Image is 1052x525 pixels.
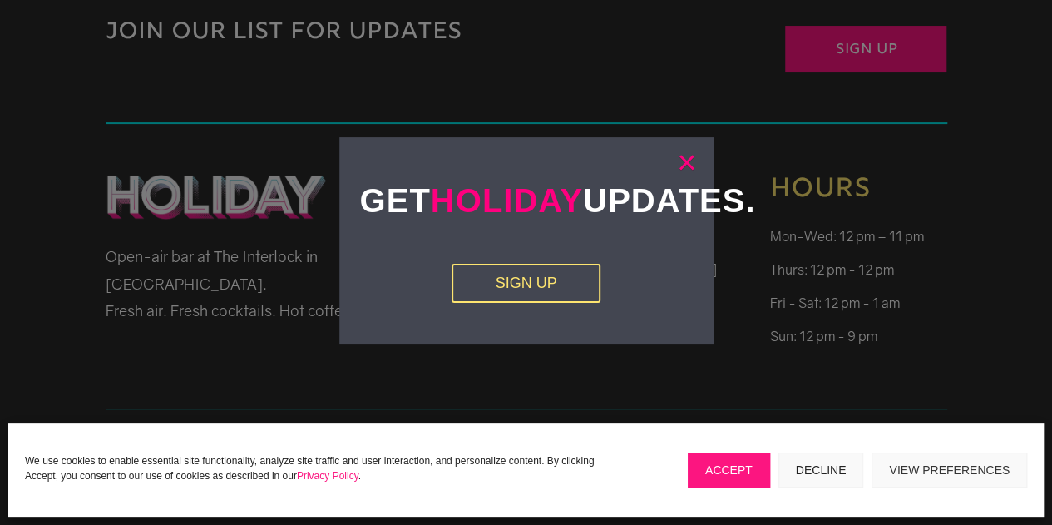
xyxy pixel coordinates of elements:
a: Privacy Policy [297,470,358,482]
h2: Get Updates. [360,179,693,230]
span: Holiday [431,182,583,219]
p: We use cookies to enable essential site functionality, analyze site traffic and user interaction,... [25,453,630,483]
button: Accept [688,453,770,488]
a: Sign Up [452,264,600,304]
button: Decline [778,453,864,488]
button: View preferences [872,453,1027,488]
a: × [677,154,696,171]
